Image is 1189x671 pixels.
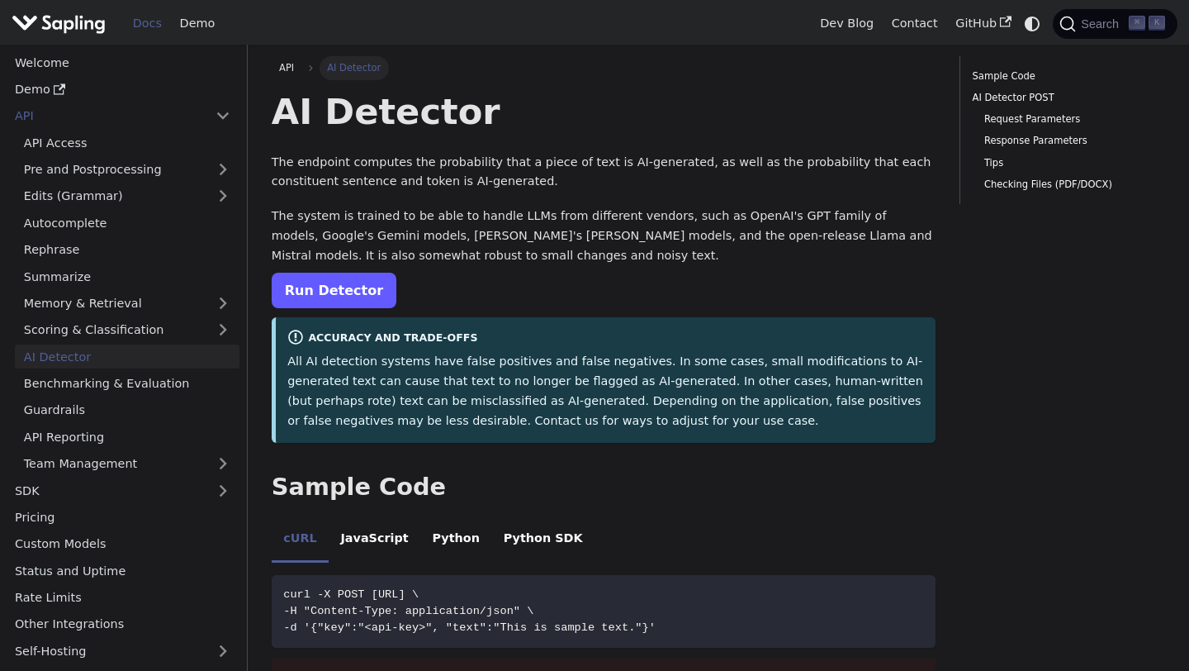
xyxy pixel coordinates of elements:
[287,352,924,431] p: All AI detection systems have false positives and false negatives. In some cases, small modificat...
[15,238,239,262] a: Rephrase
[15,372,239,396] a: Benchmarking & Evaluation
[6,559,239,583] a: Status and Uptime
[6,50,239,74] a: Welcome
[272,273,396,308] a: Run Detector
[283,605,533,617] span: -H "Content-Type: application/json" \
[811,11,882,36] a: Dev Blog
[984,112,1153,127] a: Request Parameters
[12,12,111,36] a: Sapling.ai
[272,517,329,564] li: cURL
[1053,9,1177,39] button: Search (Command+K)
[283,621,656,634] span: -d '{"key":"<api-key>", "text":"This is sample text."}'
[1076,17,1129,31] span: Search
[6,639,239,663] a: Self-Hosting
[15,345,239,369] a: AI Detector
[984,133,1153,149] a: Response Parameters
[279,62,294,74] span: API
[15,184,239,208] a: Edits (Grammar)
[15,131,239,155] a: API Access
[420,517,491,564] li: Python
[15,398,239,422] a: Guardrails
[984,177,1153,193] a: Checking Files (PDF/DOCX)
[6,506,239,530] a: Pricing
[6,612,239,636] a: Other Integrations
[15,211,239,235] a: Autocomplete
[15,425,239,449] a: API Reporting
[329,517,420,564] li: JavaScript
[6,478,206,502] a: SDK
[206,104,239,128] button: Collapse sidebar category 'API'
[946,11,1020,36] a: GitHub
[15,452,239,476] a: Team Management
[272,56,936,79] nav: Breadcrumbs
[984,155,1153,171] a: Tips
[6,78,239,102] a: Demo
[491,517,594,564] li: Python SDK
[283,588,419,601] span: curl -X POST [URL] \
[272,153,936,193] p: The endpoint computes the probability that a piece of text is AI-generated, as well as the probab...
[272,56,302,79] a: API
[15,158,239,182] a: Pre and Postprocessing
[15,264,239,288] a: Summarize
[883,11,947,36] a: Contact
[1149,16,1165,31] kbd: K
[15,318,239,342] a: Scoring & Classification
[12,12,106,36] img: Sapling.ai
[272,207,936,265] p: The system is trained to be able to handle LLMs from different vendors, such as OpenAI's GPT fami...
[171,11,224,36] a: Demo
[272,89,936,134] h1: AI Detector
[6,586,239,610] a: Rate Limits
[272,473,936,502] h2: Sample Code
[206,478,239,502] button: Expand sidebar category 'SDK'
[1021,12,1045,36] button: Switch between dark and light mode (currently system mode)
[287,329,924,349] div: Accuracy and Trade-offs
[1129,16,1145,31] kbd: ⌘
[124,11,171,36] a: Docs
[973,90,1159,106] a: AI Detector POST
[6,104,206,128] a: API
[15,292,239,316] a: Memory & Retrieval
[6,532,239,556] a: Custom Models
[973,69,1159,84] a: Sample Code
[320,56,389,79] span: AI Detector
